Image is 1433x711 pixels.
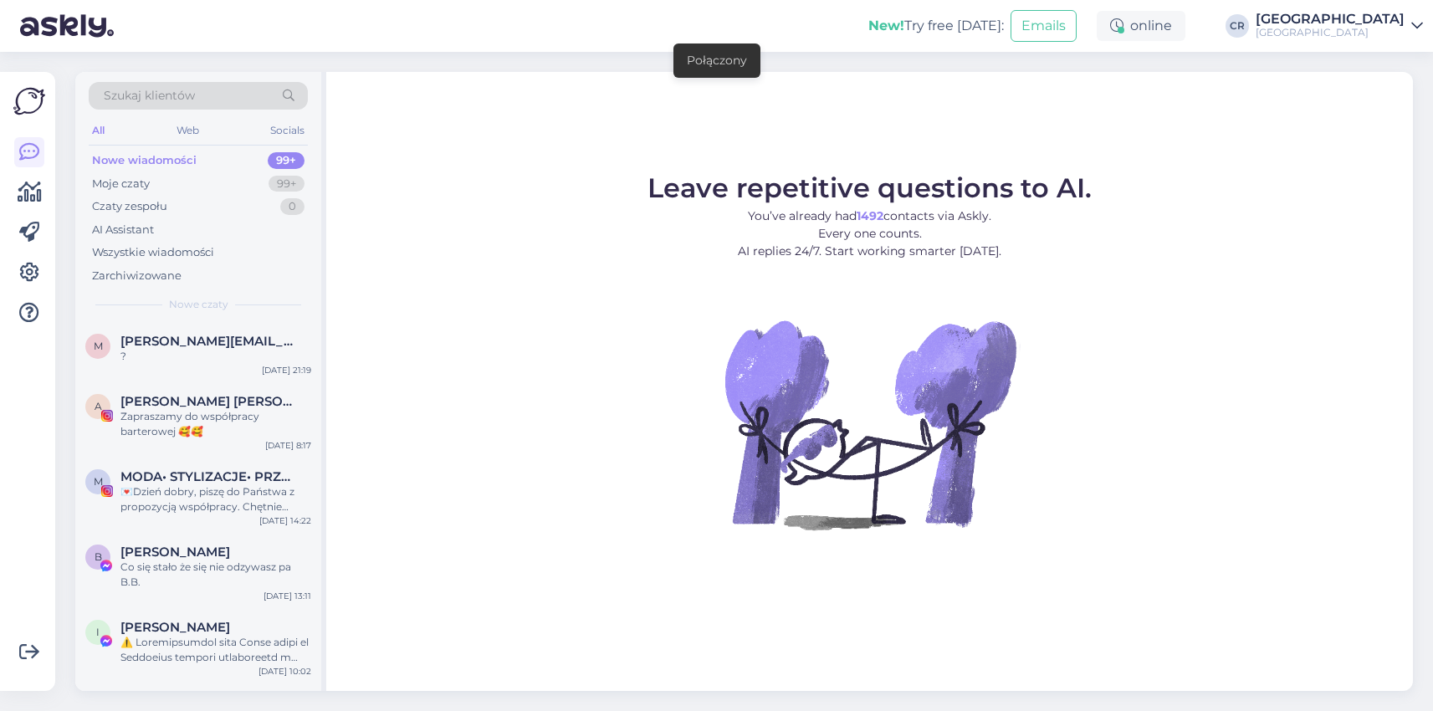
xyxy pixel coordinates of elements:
[92,152,197,169] div: Nowe wiadomości
[258,665,311,678] div: [DATE] 10:02
[868,18,904,33] b: New!
[95,400,102,412] span: A
[89,120,108,141] div: All
[1256,13,1423,39] a: [GEOGRAPHIC_DATA][GEOGRAPHIC_DATA]
[687,52,747,69] div: Połączony
[94,475,103,488] span: M
[262,364,311,376] div: [DATE] 21:19
[169,297,228,312] span: Nowe czaty
[13,85,45,117] img: Askly Logo
[96,626,100,638] span: I
[120,484,311,514] div: 💌Dzień dobry, piszę do Państwa z propozycją współpracy. Chętnie odwiedziłabym Państwa hotel z rod...
[647,207,1092,260] p: You’ve already had contacts via Askly. Every one counts. AI replies 24/7. Start working smarter [...
[92,268,182,284] div: Zarchiwizowane
[120,635,311,665] div: ⚠️ Loremipsumdol sita Conse adipi el Seddoeius tempori utlaboreetd m aliqua enimadmini veniamqún...
[120,469,294,484] span: MODA• STYLIZACJE• PRZEGLĄDY KOLEKCJI
[120,409,311,439] div: Zapraszamy do współpracy barterowej 🥰🥰
[120,394,294,409] span: Anna Żukowska Ewa Adamczewska BLIŹNIACZKI • Bóg • rodzina • dom
[95,550,102,563] span: B
[1011,10,1077,42] button: Emails
[92,222,154,238] div: AI Assistant
[1097,11,1185,41] div: online
[1256,26,1405,39] div: [GEOGRAPHIC_DATA]
[264,590,311,602] div: [DATE] 13:11
[267,120,308,141] div: Socials
[92,244,214,261] div: Wszystkie wiadomości
[857,208,883,223] b: 1492
[173,120,202,141] div: Web
[868,16,1004,36] div: Try free [DATE]:
[92,198,167,215] div: Czaty zespołu
[269,176,305,192] div: 99+
[719,274,1021,575] img: No Chat active
[120,334,294,349] span: mariusz.olenkiewicz@gmail.com
[92,176,150,192] div: Moje czaty
[280,198,305,215] div: 0
[120,620,230,635] span: Igor Jafar
[120,545,230,560] span: Bożena Bolewicz
[104,87,195,105] span: Szukaj klientów
[94,340,103,352] span: m
[647,171,1092,204] span: Leave repetitive questions to AI.
[1226,14,1249,38] div: CR
[120,349,311,364] div: ?
[120,560,311,590] div: Co się stało że się nie odzywasz pa B.B.
[265,439,311,452] div: [DATE] 8:17
[259,514,311,527] div: [DATE] 14:22
[268,152,305,169] div: 99+
[1256,13,1405,26] div: [GEOGRAPHIC_DATA]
